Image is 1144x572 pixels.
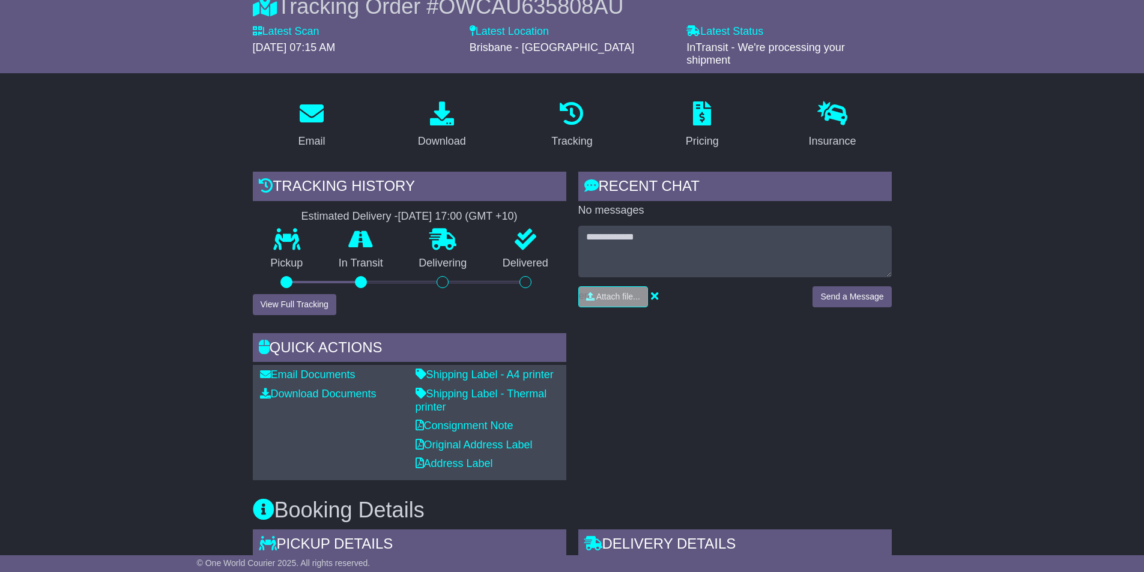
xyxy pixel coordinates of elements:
[298,133,325,149] div: Email
[253,294,336,315] button: View Full Tracking
[686,133,719,149] div: Pricing
[813,286,891,307] button: Send a Message
[686,41,845,67] span: InTransit - We're processing your shipment
[809,133,856,149] div: Insurance
[410,97,474,154] a: Download
[416,388,547,413] a: Shipping Label - Thermal printer
[418,133,466,149] div: Download
[416,420,513,432] a: Consignment Note
[485,257,566,270] p: Delivered
[686,25,763,38] label: Latest Status
[416,369,554,381] a: Shipping Label - A4 printer
[416,439,533,451] a: Original Address Label
[398,210,518,223] div: [DATE] 17:00 (GMT +10)
[470,41,634,53] span: Brisbane - [GEOGRAPHIC_DATA]
[260,388,377,400] a: Download Documents
[578,172,892,204] div: RECENT CHAT
[260,369,356,381] a: Email Documents
[578,529,892,562] div: Delivery Details
[253,257,321,270] p: Pickup
[253,529,566,562] div: Pickup Details
[416,457,493,469] a: Address Label
[253,25,319,38] label: Latest Scan
[401,257,485,270] p: Delivering
[253,498,892,522] h3: Booking Details
[253,172,566,204] div: Tracking history
[678,97,727,154] a: Pricing
[470,25,549,38] label: Latest Location
[543,97,600,154] a: Tracking
[551,133,592,149] div: Tracking
[197,558,371,568] span: © One World Courier 2025. All rights reserved.
[253,210,566,223] div: Estimated Delivery -
[290,97,333,154] a: Email
[801,97,864,154] a: Insurance
[578,204,892,217] p: No messages
[253,41,336,53] span: [DATE] 07:15 AM
[321,257,401,270] p: In Transit
[253,333,566,366] div: Quick Actions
